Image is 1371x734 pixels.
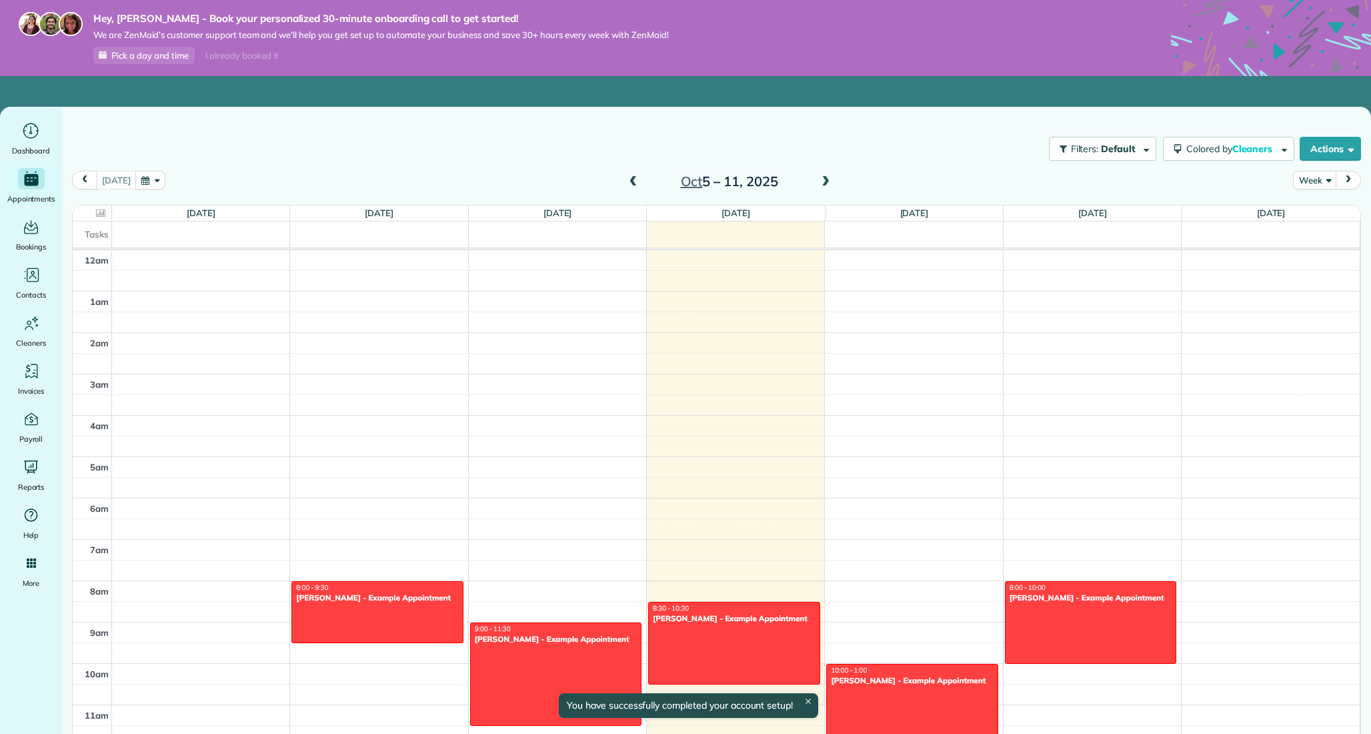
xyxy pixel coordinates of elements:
[296,583,328,592] span: 8:00 - 9:30
[85,229,109,240] span: Tasks
[5,120,57,157] a: Dashboard
[85,669,109,679] span: 10am
[830,676,994,685] div: [PERSON_NAME] - Example Appointment
[1186,143,1277,155] span: Colored by
[93,12,669,25] strong: Hey, [PERSON_NAME] - Book your personalized 30-minute onboarding call to get started!
[93,29,669,41] span: We are ZenMaid’s customer support team and we’ll help you get set up to automate your business an...
[16,288,46,302] span: Contacts
[475,625,511,633] span: 9:00 - 11:30
[831,666,867,675] span: 10:00 - 1:00
[90,379,109,390] span: 3am
[1257,208,1286,218] a: [DATE]
[5,360,57,398] a: Invoices
[59,12,83,36] img: michelle-19f622bdf1676172e81f8f8fba1fb50e276960ebfe0243fe18214015130c80e4.jpg
[85,710,109,721] span: 11am
[1300,137,1361,161] button: Actions
[652,614,816,623] div: [PERSON_NAME] - Example Appointment
[72,171,97,189] button: prev
[559,693,818,718] div: You have successfully completed your account setup!
[93,47,195,64] a: Pick a day and time
[16,336,46,350] span: Cleaners
[23,528,39,542] span: Help
[85,255,109,266] span: 12am
[653,604,689,613] span: 8:30 - 10:30
[1101,143,1136,155] span: Default
[19,12,43,36] img: maria-72a9807cf96188c08ef61303f053569d2e2a8a1cde33d635c8a3ac13582a053d.jpg
[90,462,109,472] span: 5am
[19,432,43,446] span: Payroll
[1009,593,1173,603] div: [PERSON_NAME] - Example Appointment
[5,264,57,302] a: Contacts
[12,144,50,157] span: Dashboard
[474,635,638,644] div: [PERSON_NAME] - Example Appointment
[1336,171,1361,189] button: next
[1049,137,1156,161] button: Filters: Default
[18,480,45,494] span: Reports
[16,240,47,254] span: Bookings
[646,174,813,189] h2: 5 – 11, 2025
[90,420,109,431] span: 4am
[5,504,57,542] a: Help
[111,50,189,61] span: Pick a day and time
[18,384,45,398] span: Invoices
[39,12,63,36] img: jorge-587dff0eeaa6aab1f244e6dc62b8924c3b6ad411094392a53c71c6c4a576187d.jpg
[1163,137,1294,161] button: Colored byCleaners
[90,503,109,514] span: 6am
[1078,208,1107,218] a: [DATE]
[1071,143,1099,155] span: Filters:
[1232,143,1275,155] span: Cleaners
[90,586,109,597] span: 8am
[543,208,572,218] a: [DATE]
[5,312,57,350] a: Cleaners
[900,208,929,218] a: [DATE]
[197,47,286,64] div: I already booked it
[187,208,215,218] a: [DATE]
[5,216,57,254] a: Bookings
[681,173,703,190] span: Oct
[722,208,750,218] a: [DATE]
[90,338,109,348] span: 2am
[295,593,459,603] div: [PERSON_NAME] - Example Appointment
[1010,583,1046,592] span: 8:00 - 10:00
[1293,171,1336,189] button: Week
[5,408,57,446] a: Payroll
[7,192,55,206] span: Appointments
[23,577,39,590] span: More
[1042,137,1156,161] a: Filters: Default
[5,168,57,206] a: Appointments
[365,208,393,218] a: [DATE]
[90,544,109,555] span: 7am
[5,456,57,494] a: Reports
[96,171,136,189] button: [DATE]
[90,627,109,638] span: 9am
[90,296,109,307] span: 1am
